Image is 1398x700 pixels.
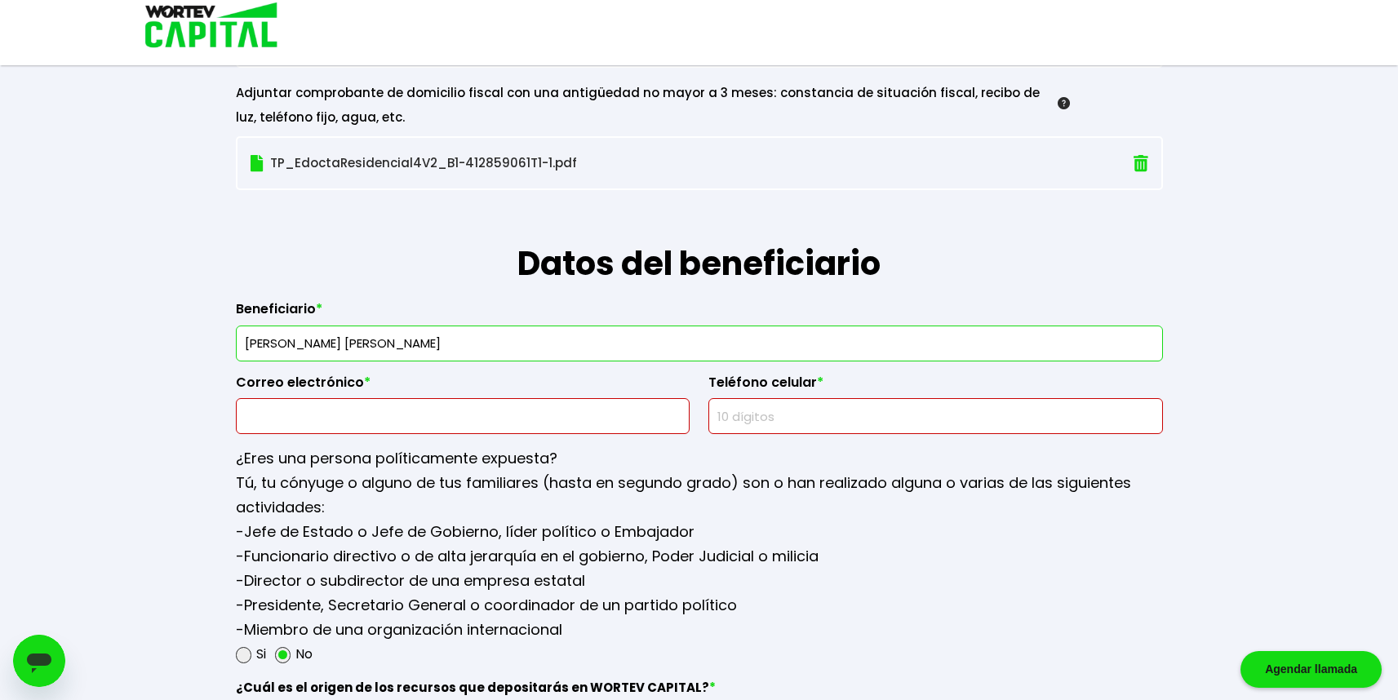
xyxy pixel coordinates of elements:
[236,520,1163,642] p: -Jefe de Estado o Jefe de Gobierno, líder político o Embajador -Funcionario directivo o de alta j...
[251,155,264,172] img: file.874bbc9e.svg
[1240,651,1382,688] div: Agendar llamada
[716,399,1156,433] input: 10 dígitos
[1134,155,1148,172] img: trash.f49e7519.svg
[708,374,1163,399] label: Teléfono celular
[236,446,1163,471] p: ¿Eres una persona políticamente expuesta?
[295,642,313,667] label: No
[13,635,65,687] iframe: Botón para iniciar la ventana de mensajería
[236,301,1163,326] label: Beneficiario
[236,81,1070,130] div: Adjuntar comprobante de domicilio fiscal con una antigüedad no mayor a 3 meses: constancia de sit...
[256,642,266,667] label: Si
[236,471,1163,520] p: Tú, tu cónyuge o alguno de tus familiares (hasta en segundo grado) son o han realizado alguna o v...
[236,374,690,399] label: Correo electrónico
[251,151,1007,175] p: TP_EdoctaResidencial4V2_B1-412859061T1-1.pdf
[236,190,1163,288] h1: Datos del beneficiario
[1058,97,1070,109] img: gfR76cHglkPwleuBLjWdxeZVvX9Wp6JBDmjRYY8JYDQn16A2ICN00zLTgIroGa6qie5tIuWH7V3AapTKqzv+oMZsGfMUqL5JM...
